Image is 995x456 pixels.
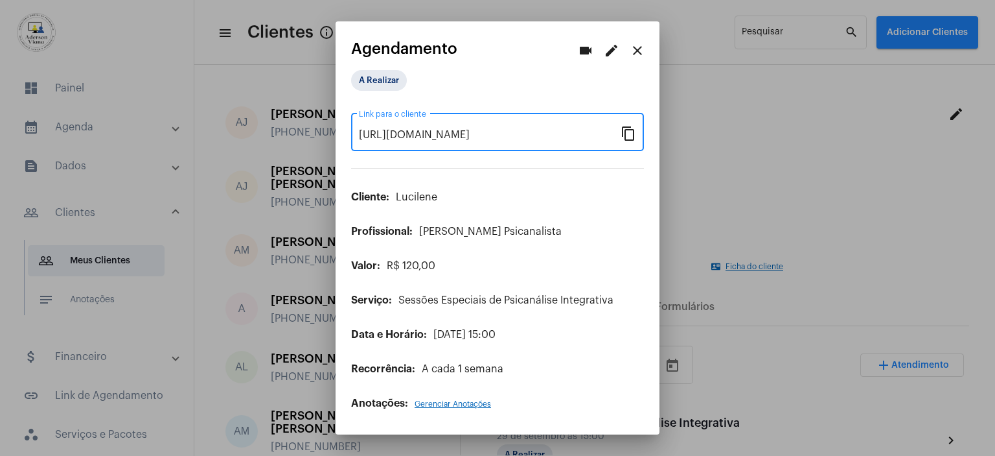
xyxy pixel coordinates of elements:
span: Agendamento [351,40,457,57]
mat-icon: content_copy [621,125,636,141]
mat-icon: close [630,43,645,58]
mat-icon: videocam [578,43,593,58]
span: R$ 120,00 [387,261,435,271]
mat-icon: edit [604,43,619,58]
span: Data e Horário: [351,330,427,340]
input: Link [359,129,621,141]
span: Profissional: [351,226,413,237]
span: [PERSON_NAME] Psicanalista [419,226,562,237]
span: Recorrência: [351,364,415,374]
span: Sessões Especiais de Psicanálise Integrativa [398,295,613,306]
span: Valor: [351,261,380,271]
span: Lucilene [396,192,437,202]
span: Gerenciar Anotações [415,400,491,408]
mat-chip: A Realizar [351,70,407,91]
span: Serviço: [351,295,392,306]
span: Cliente: [351,192,389,202]
span: A cada 1 semana [422,364,503,374]
span: [DATE] 15:00 [433,330,496,340]
span: Anotações: [351,398,408,409]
